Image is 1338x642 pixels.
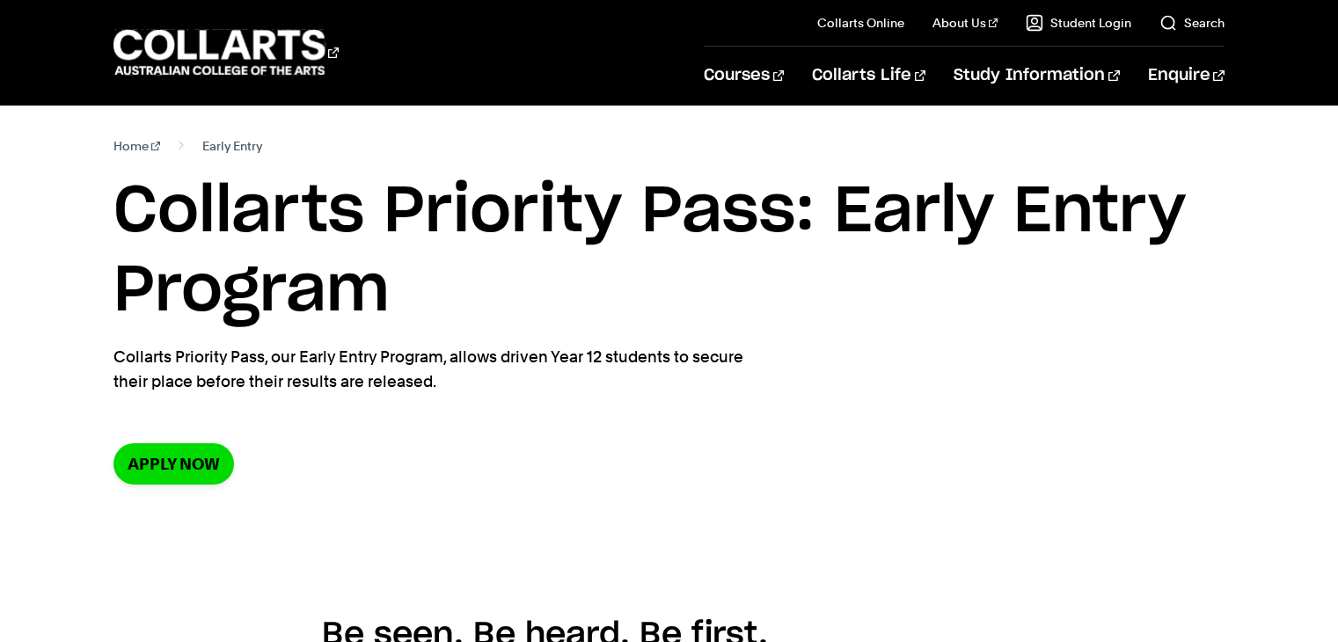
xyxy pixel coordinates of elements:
[113,27,339,77] div: Go to homepage
[1026,14,1131,32] a: Student Login
[113,134,160,158] a: Home
[1148,47,1225,105] a: Enquire
[704,47,784,105] a: Courses
[932,14,998,32] a: About Us
[954,47,1119,105] a: Study Information
[202,134,262,158] span: Early Entry
[113,443,234,485] a: Apply now
[817,14,904,32] a: Collarts Online
[812,47,925,105] a: Collarts Life
[113,172,1224,331] h1: Collarts Priority Pass: Early Entry Program
[1159,14,1225,32] a: Search
[113,345,756,394] p: Collarts Priority Pass, our Early Entry Program, allows driven Year 12 students to secure their p...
